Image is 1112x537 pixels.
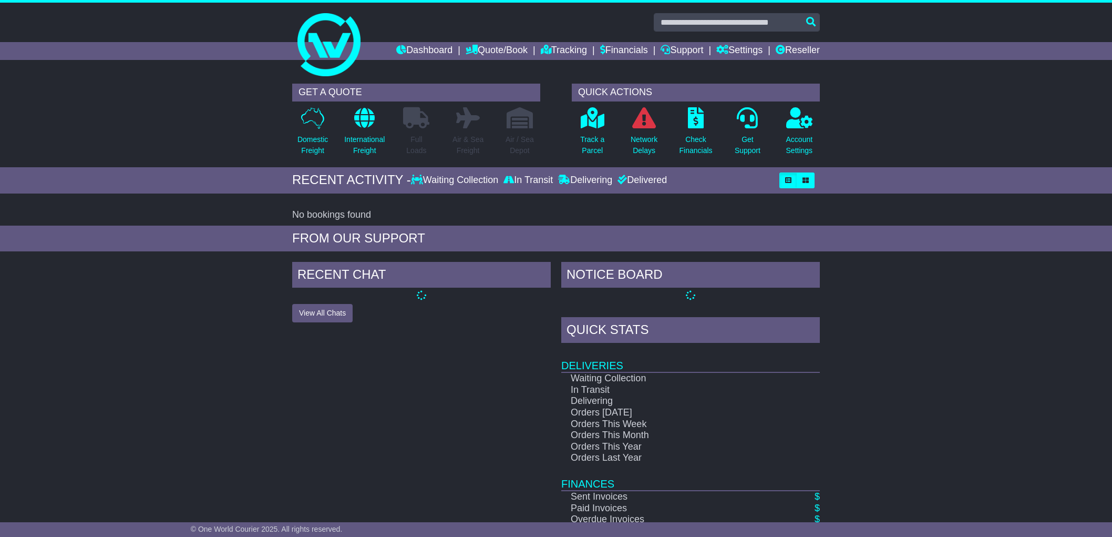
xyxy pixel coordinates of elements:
[292,84,540,102] div: GET A QUOTE
[555,175,615,186] div: Delivering
[501,175,555,186] div: In Transit
[344,134,385,156] p: International Freight
[292,209,820,221] div: No bookings found
[679,107,713,162] a: CheckFinancials
[561,407,782,419] td: Orders [DATE]
[561,514,782,525] td: Overdue Invoices
[541,42,587,60] a: Tracking
[735,134,760,156] p: Get Support
[561,372,782,384] td: Waiting Collection
[630,107,658,162] a: NetworkDelays
[815,514,820,524] a: $
[561,452,782,464] td: Orders Last Year
[561,464,820,491] td: Finances
[561,346,820,372] td: Deliveries
[561,441,782,453] td: Orders This Year
[561,396,782,407] td: Delivering
[292,173,411,188] div: RECENT ACTIVITY -
[776,42,820,60] a: Reseller
[561,384,782,396] td: In Transit
[297,134,328,156] p: Domestic Freight
[292,304,353,322] button: View All Chats
[561,317,820,346] div: Quick Stats
[580,107,605,162] a: Track aParcel
[600,42,648,60] a: Financials
[292,231,820,246] div: FROM OUR SUPPORT
[292,262,551,290] div: RECENT CHAT
[561,262,820,290] div: NOTICE BOARD
[786,107,814,162] a: AccountSettings
[615,175,667,186] div: Delivered
[561,491,782,503] td: Sent Invoices
[297,107,328,162] a: DomesticFreight
[561,503,782,514] td: Paid Invoices
[466,42,528,60] a: Quote/Book
[661,42,703,60] a: Support
[191,525,343,533] span: © One World Courier 2025. All rights reserved.
[411,175,501,186] div: Waiting Collection
[506,134,534,156] p: Air / Sea Depot
[815,491,820,502] a: $
[561,430,782,441] td: Orders This Month
[734,107,761,162] a: GetSupport
[716,42,763,60] a: Settings
[679,134,713,156] p: Check Financials
[631,134,657,156] p: Network Delays
[396,42,452,60] a: Dashboard
[344,107,385,162] a: InternationalFreight
[561,419,782,430] td: Orders This Week
[580,134,604,156] p: Track a Parcel
[815,503,820,513] a: $
[403,134,429,156] p: Full Loads
[572,84,820,102] div: QUICK ACTIONS
[452,134,483,156] p: Air & Sea Freight
[786,134,813,156] p: Account Settings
